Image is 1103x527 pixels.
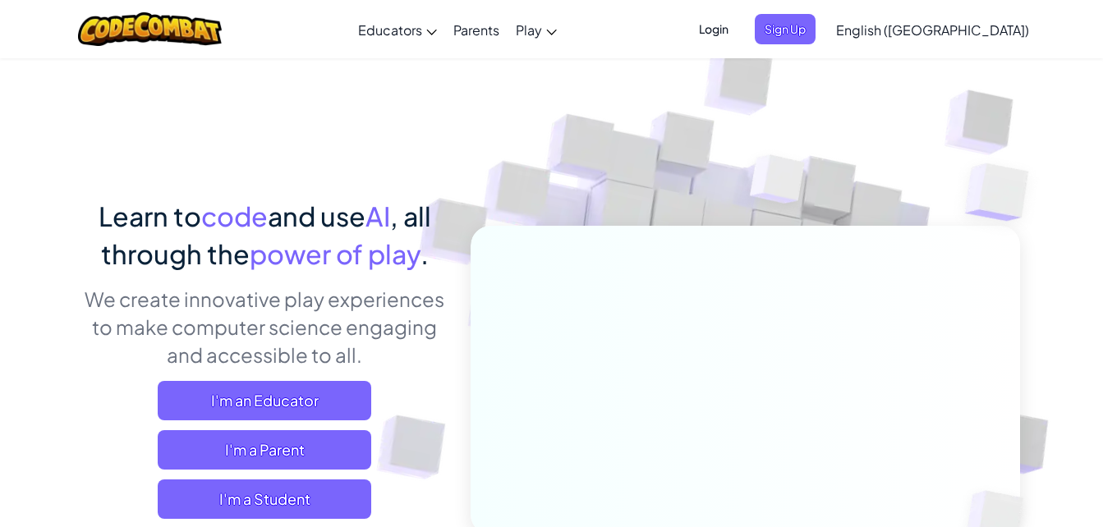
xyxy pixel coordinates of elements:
[508,7,565,52] a: Play
[350,7,445,52] a: Educators
[755,14,816,44] button: Sign Up
[719,122,837,245] img: Overlap cubes
[516,21,542,39] span: Play
[365,199,390,232] span: AI
[421,237,429,270] span: .
[158,479,371,519] button: I'm a Student
[84,285,446,369] p: We create innovative play experiences to make computer science engaging and accessible to all.
[445,7,508,52] a: Parents
[78,12,222,46] img: CodeCombat logo
[689,14,738,44] button: Login
[158,430,371,470] a: I'm a Parent
[828,7,1037,52] a: English ([GEOGRAPHIC_DATA])
[250,237,421,270] span: power of play
[158,381,371,420] a: I'm an Educator
[268,199,365,232] span: and use
[99,199,201,232] span: Learn to
[358,21,422,39] span: Educators
[932,123,1074,262] img: Overlap cubes
[836,21,1029,39] span: English ([GEOGRAPHIC_DATA])
[201,199,268,232] span: code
